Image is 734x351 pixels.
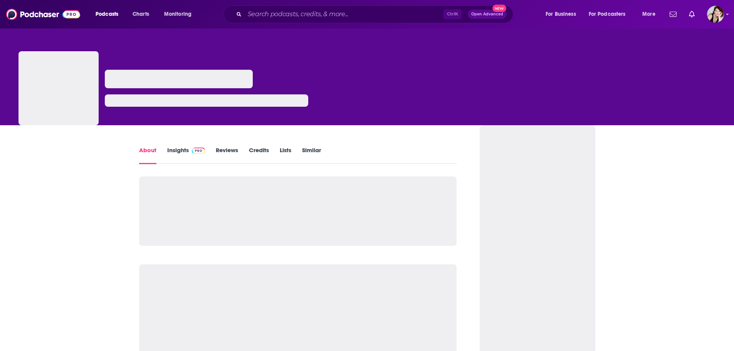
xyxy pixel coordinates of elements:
a: InsightsPodchaser Pro [167,146,205,164]
span: Monitoring [164,9,191,20]
span: Logged in as tracy29121 [707,6,724,23]
button: open menu [637,8,665,20]
span: Ctrl K [443,9,462,19]
span: New [492,5,506,12]
span: Open Advanced [471,12,503,16]
span: More [642,9,655,20]
button: open menu [584,8,637,20]
span: For Podcasters [589,9,626,20]
span: For Business [546,9,576,20]
button: open menu [90,8,128,20]
a: Lists [280,146,291,164]
a: Reviews [216,146,238,164]
button: open menu [540,8,586,20]
img: User Profile [707,6,724,23]
a: Charts [128,8,154,20]
div: Search podcasts, credits, & more... [231,5,521,23]
button: open menu [159,8,202,20]
a: About [139,146,156,164]
button: Open AdvancedNew [468,10,507,19]
a: Show notifications dropdown [667,8,680,21]
span: Charts [133,9,149,20]
span: Podcasts [96,9,118,20]
img: Podchaser Pro [192,148,205,154]
a: Similar [302,146,321,164]
a: Credits [249,146,269,164]
a: Show notifications dropdown [686,8,698,21]
input: Search podcasts, credits, & more... [245,8,443,20]
button: Show profile menu [707,6,724,23]
img: Podchaser - Follow, Share and Rate Podcasts [6,7,80,22]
